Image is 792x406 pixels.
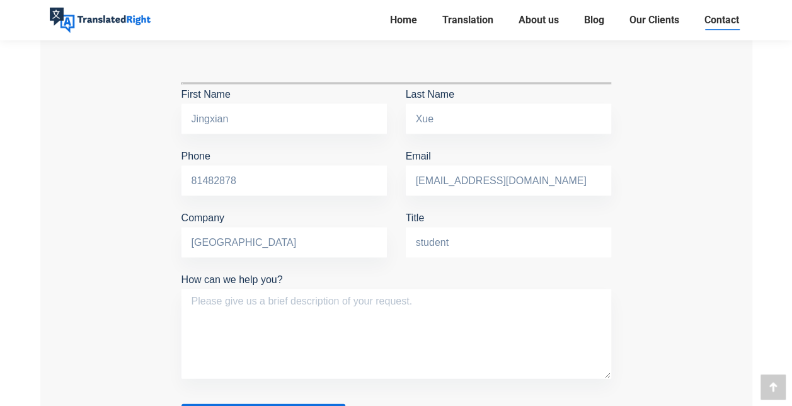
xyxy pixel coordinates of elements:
a: Translation [439,11,497,29]
span: About us [519,14,559,26]
label: Title [406,212,611,247]
label: Phone [181,150,387,185]
label: First Name [181,88,387,124]
span: Blog [584,14,604,26]
img: Translated Right [50,8,151,33]
label: Last Name [406,88,611,124]
span: Translation [442,14,493,26]
a: Blog [580,11,608,29]
span: Home [390,14,417,26]
input: Company [181,227,387,257]
span: Contact [704,14,739,26]
a: Our Clients [626,11,683,29]
input: Title [406,227,611,257]
input: Phone [181,165,387,195]
a: Contact [701,11,743,29]
input: First Name [181,103,387,134]
span: Our Clients [629,14,679,26]
label: How can we help you? [181,274,611,303]
label: Email [406,150,611,185]
a: Home [386,11,421,29]
label: Company [181,212,387,247]
a: About us [515,11,563,29]
textarea: How can we help you? [181,289,611,378]
input: Last Name [406,103,611,134]
input: Email [406,165,611,195]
